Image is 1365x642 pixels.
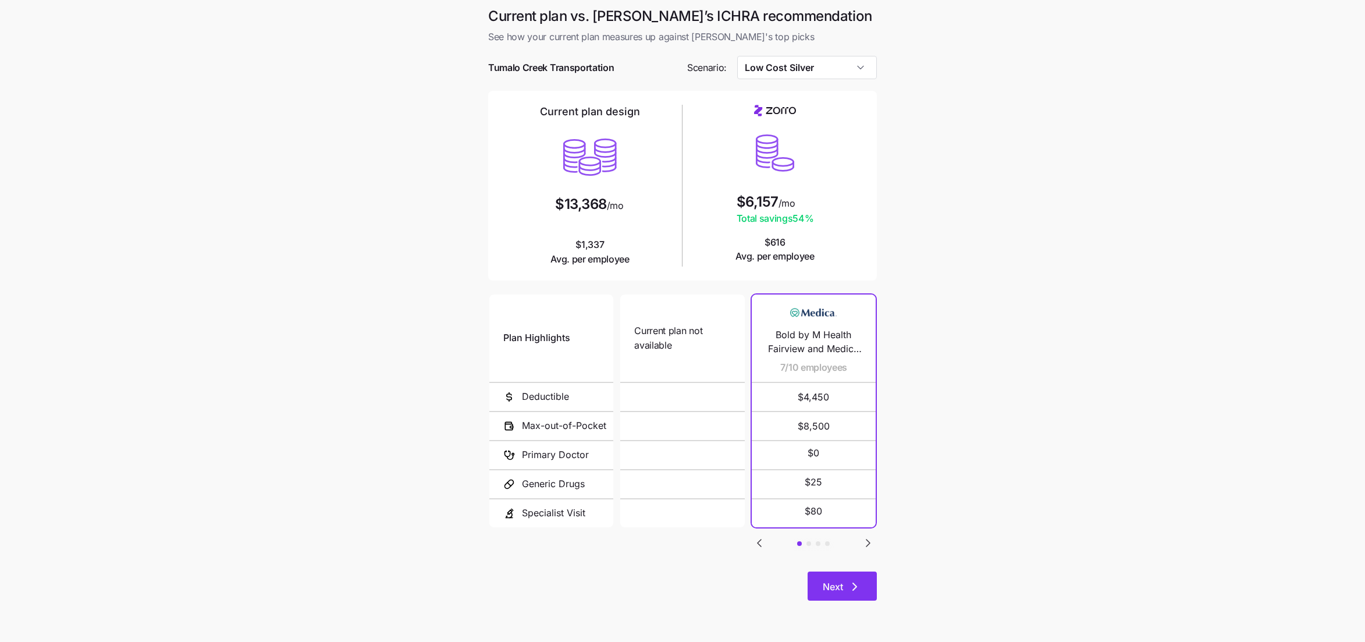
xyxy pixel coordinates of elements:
[823,580,843,594] span: Next
[766,412,862,440] span: $8,500
[735,249,815,264] span: Avg. per employee
[555,197,607,211] span: $13,368
[735,235,815,264] span: $616
[522,506,585,520] span: Specialist Visit
[540,105,640,119] h2: Current plan design
[488,61,614,75] span: Tumalo Creek Transportation
[779,198,795,208] span: /mo
[522,477,585,491] span: Generic Drugs
[808,446,819,460] span: $0
[503,331,570,345] span: Plan Highlights
[737,195,779,209] span: $6,157
[790,302,837,324] img: Carrier
[550,252,630,267] span: Avg. per employee
[805,475,822,490] span: $25
[752,535,767,551] button: Go to previous slide
[522,448,589,462] span: Primary Doctor
[737,211,814,226] span: Total savings 54 %
[861,535,876,551] button: Go to next slide
[808,572,877,601] button: Next
[861,536,875,550] svg: Go to next slide
[805,504,822,519] span: $80
[634,324,730,353] span: Current plan not available
[752,536,766,550] svg: Go to previous slide
[687,61,727,75] span: Scenario:
[522,389,569,404] span: Deductible
[488,30,877,44] span: See how your current plan measures up against [PERSON_NAME]'s top picks
[766,383,862,411] span: $4,450
[607,201,624,210] span: /mo
[522,418,606,433] span: Max-out-of-Pocket
[780,360,848,375] span: 7/10 employees
[766,328,862,357] span: Bold by M Health Fairview and Medica Silver $0 Copay PCP Visits
[550,237,630,267] span: $1,337
[488,7,877,25] h1: Current plan vs. [PERSON_NAME]’s ICHRA recommendation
